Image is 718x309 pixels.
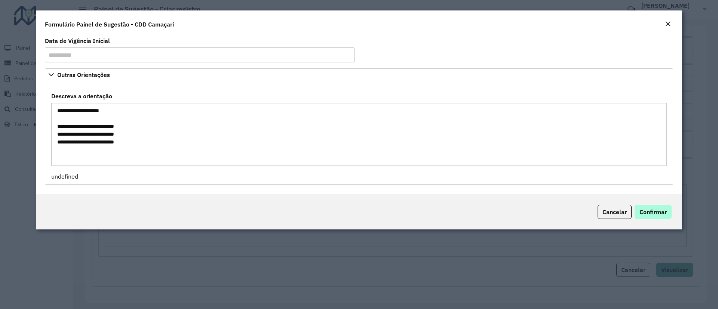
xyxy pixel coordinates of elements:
a: Outras Orientações [45,68,673,81]
button: Close [663,19,673,29]
label: Data de Vigência Inicial [45,36,110,45]
button: Confirmar [635,205,672,219]
h4: Formulário Painel de Sugestão - CDD Camaçari [45,20,174,29]
span: Cancelar [602,208,627,216]
span: Confirmar [639,208,667,216]
span: undefined [51,173,78,180]
span: Outras Orientações [57,72,110,78]
em: Fechar [665,21,671,27]
label: Descreva a orientação [51,92,112,101]
button: Cancelar [598,205,632,219]
div: Outras Orientações [45,81,673,185]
